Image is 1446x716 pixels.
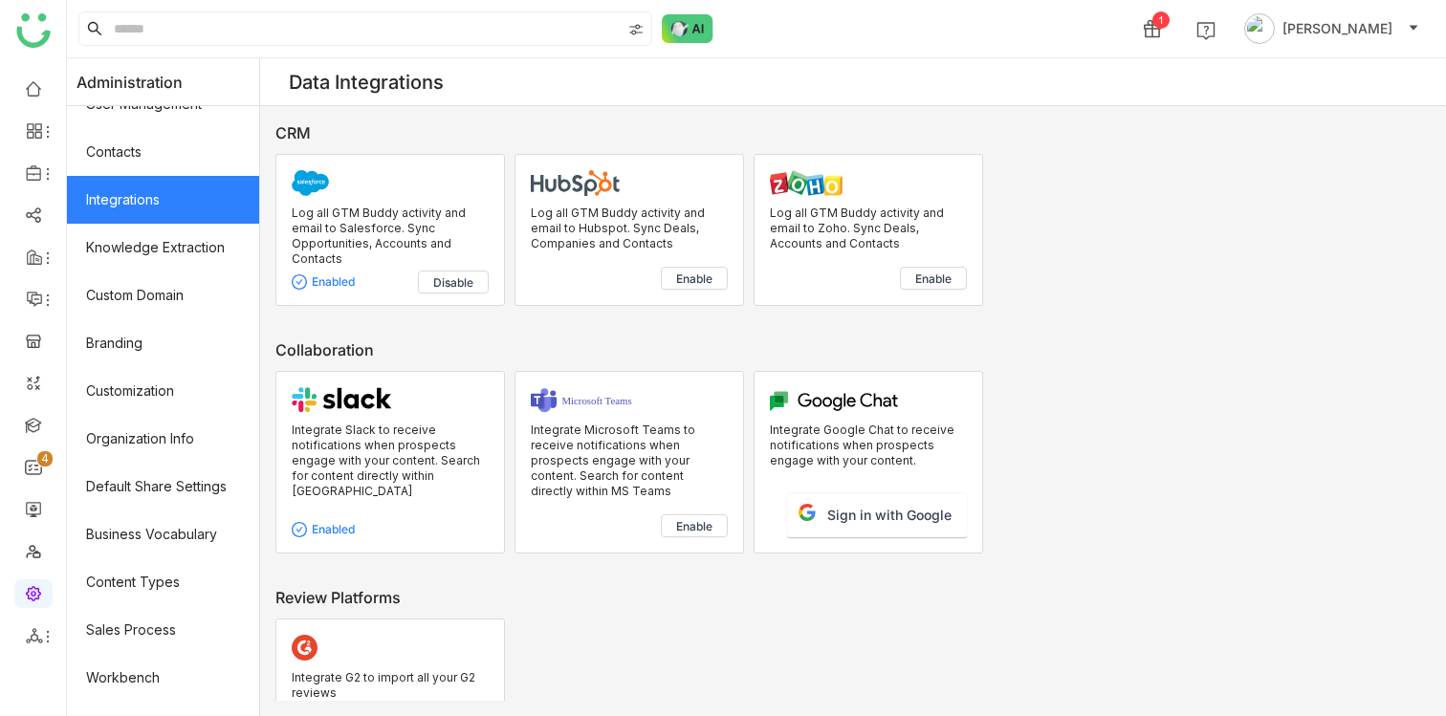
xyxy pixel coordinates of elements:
[292,387,393,413] img: slack.svg
[676,519,712,534] span: Enable
[531,206,728,251] p: Log all GTM Buddy activity and email to Hubspot. Sync Deals, Companies and Contacts
[292,170,330,196] img: salesforce.svg
[275,338,1431,361] div: Collaboration
[676,271,712,287] span: Enable
[67,176,259,224] a: Integrations
[787,493,967,537] button: Sign in with Google
[1240,13,1423,44] button: [PERSON_NAME]
[900,267,967,290] button: Enable
[275,586,1431,609] div: Review Platforms
[275,121,1431,144] div: CRM
[1282,18,1392,39] span: [PERSON_NAME]
[292,522,390,537] div: Enabled
[77,58,183,106] span: Administration
[1196,21,1216,40] img: help.svg
[531,423,728,499] p: Integrate Microsoft Teams to receive notifications when prospects engage with your content. Searc...
[770,206,967,251] p: Log all GTM Buddy activity and email to Zoho. Sync Deals, Accounts and Contacts
[292,206,489,267] p: Log all GTM Buddy activity and email to Salesforce. Sync Opportunities, Accounts and Contacts
[1244,13,1275,44] img: avatar
[67,367,259,415] a: Customization
[628,22,644,37] img: search-type.svg
[770,170,843,196] img: zoho.svg
[67,271,259,319] a: Custom Domain
[67,415,259,463] a: Organization Info
[67,654,259,702] a: Workbench
[292,274,390,290] div: Enabled
[67,463,259,510] a: Default Share Settings
[292,670,489,716] p: Integrate G2 to import all your G2 reviews
[531,387,638,413] img: msteam.svg
[915,271,952,287] span: Enable
[41,449,49,468] p: 4
[67,224,259,271] a: Knowledge Extraction
[418,271,489,293] button: Disable
[16,13,51,48] img: logo
[67,558,259,606] a: Content Types
[661,267,728,290] button: Enable
[661,514,728,537] button: Enable
[662,14,713,43] img: ask-buddy-normal.svg
[292,423,489,514] p: Integrate Slack to receive notifications when prospects engage with your content. Search for cont...
[37,451,53,466] nz-badge-sup: 4
[289,71,444,94] div: Data Integrations
[770,423,967,499] p: Integrate Google Chat to receive notifications when prospects engage with your content.
[770,387,899,413] img: google-chat.svg
[292,635,318,661] img: g2.svg
[1152,11,1170,29] div: 1
[67,510,259,558] a: Business Vocabulary
[67,606,259,654] a: Sales Process
[67,128,259,176] a: Contacts
[433,275,473,291] span: Disable
[67,319,259,367] a: Branding
[531,170,620,196] img: hubspot.svg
